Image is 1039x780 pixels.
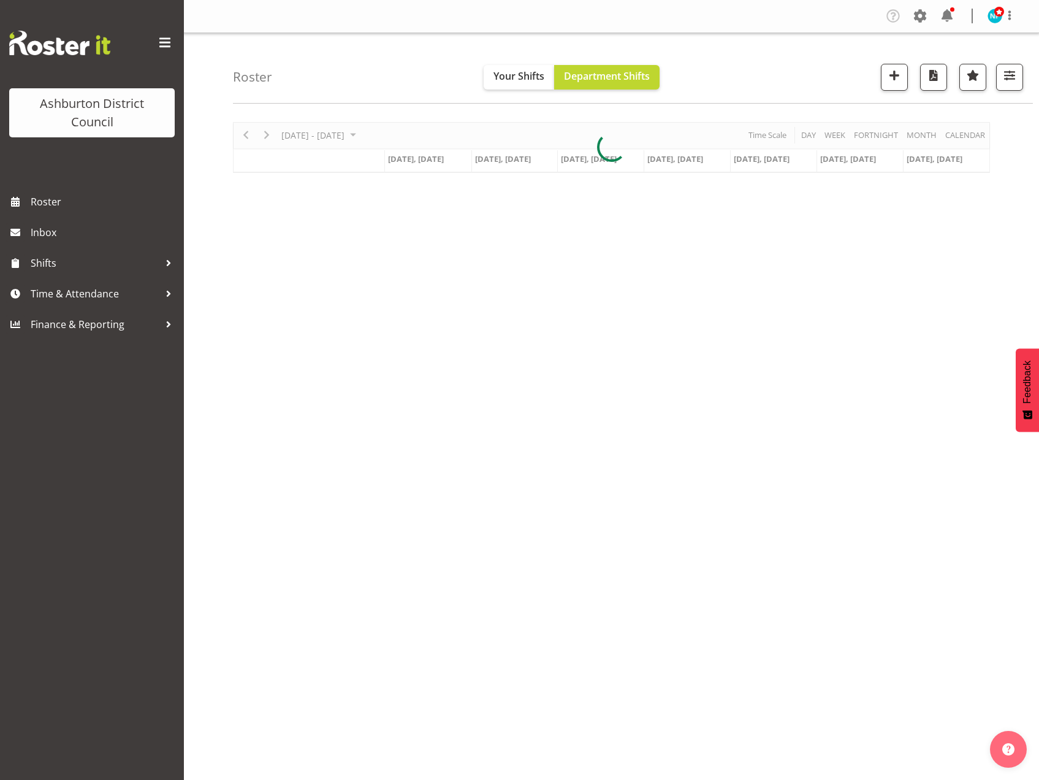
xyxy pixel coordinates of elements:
[881,64,908,91] button: Add a new shift
[31,254,159,272] span: Shifts
[1016,348,1039,432] button: Feedback - Show survey
[31,285,159,303] span: Time & Attendance
[988,9,1002,23] img: nicky-farrell-tully10002.jpg
[554,65,660,90] button: Department Shifts
[564,69,650,83] span: Department Shifts
[31,193,178,211] span: Roster
[1002,743,1014,755] img: help-xxl-2.png
[31,223,178,242] span: Inbox
[9,31,110,55] img: Rosterit website logo
[233,70,272,84] h4: Roster
[21,94,162,131] div: Ashburton District Council
[959,64,986,91] button: Highlight an important date within the roster.
[493,69,544,83] span: Your Shifts
[31,315,159,334] span: Finance & Reporting
[920,64,947,91] button: Download a PDF of the roster according to the set date range.
[996,64,1023,91] button: Filter Shifts
[484,65,554,90] button: Your Shifts
[1022,361,1033,403] span: Feedback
